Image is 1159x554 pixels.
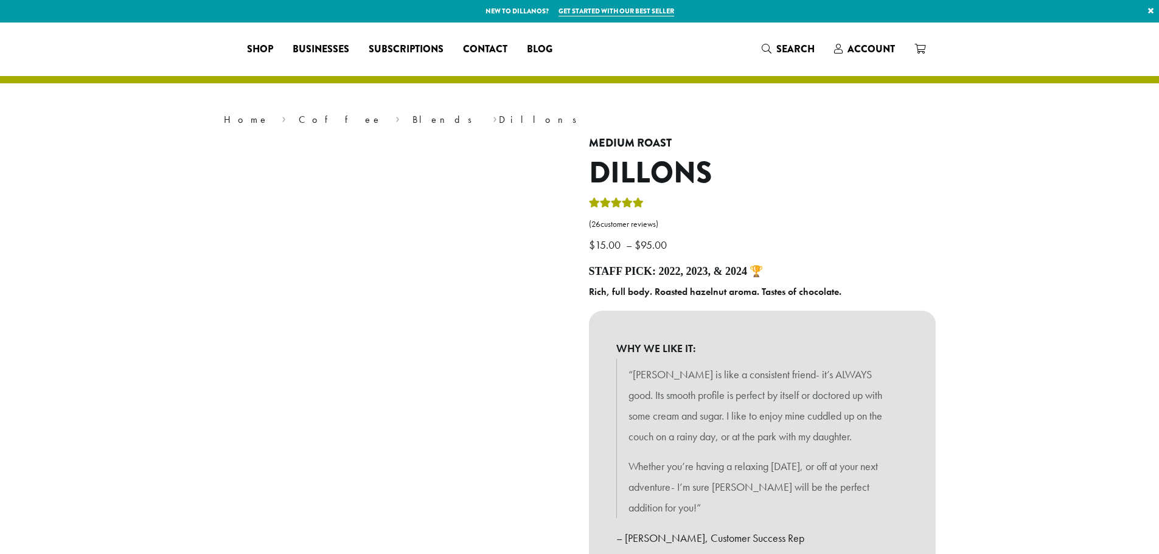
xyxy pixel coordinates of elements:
[628,456,896,518] p: Whether you’re having a relaxing [DATE], or off at your next adventure- I’m sure [PERSON_NAME] wi...
[589,196,644,214] div: Rated 5.00 out of 5
[847,42,895,56] span: Account
[628,364,896,446] p: “[PERSON_NAME] is like a consistent friend- it’s ALWAYS good. Its smooth profile is perfect by it...
[616,338,908,359] b: WHY WE LIKE IT:
[395,108,400,127] span: ›
[635,238,670,252] bdi: 95.00
[369,42,444,57] span: Subscriptions
[237,40,283,59] a: Shop
[527,42,552,57] span: Blog
[589,137,936,150] h4: Medium Roast
[224,113,936,127] nav: Breadcrumb
[299,113,382,126] a: Coffee
[752,39,824,59] a: Search
[282,108,286,127] span: ›
[616,528,908,549] p: – [PERSON_NAME], Customer Success Rep
[493,108,497,127] span: ›
[247,42,273,57] span: Shop
[589,238,624,252] bdi: 15.00
[589,238,595,252] span: $
[589,218,936,230] a: (26customer reviews)
[591,219,600,229] span: 26
[412,113,480,126] a: Blends
[559,6,674,16] a: Get started with our best seller
[776,42,815,56] span: Search
[293,42,349,57] span: Businesses
[589,265,936,279] h4: Staff Pick: 2022, 2023, & 2024 🏆
[224,113,269,126] a: Home
[589,285,841,298] b: Rich, full body. Roasted hazelnut aroma. Tastes of chocolate.
[626,238,632,252] span: –
[635,238,641,252] span: $
[463,42,507,57] span: Contact
[589,156,936,191] h1: Dillons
